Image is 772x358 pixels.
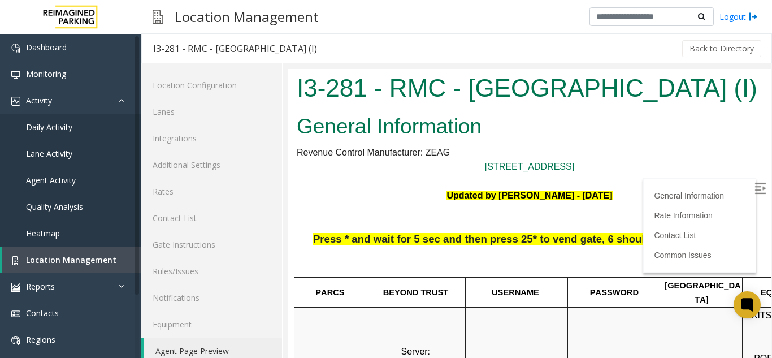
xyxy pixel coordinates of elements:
img: pageIcon [153,3,163,31]
img: 'icon' [11,309,20,318]
div: I3-281 - RMC - [GEOGRAPHIC_DATA] (I) [153,41,317,56]
span: Location Management [26,255,116,265]
span: Regions [26,334,55,345]
span: Quality Analysis [26,201,83,212]
span: Monitoring [26,68,66,79]
span: Server: [112,278,142,287]
a: Rate Information [366,142,424,151]
a: Integrations [141,125,282,152]
span: Daily Activity [26,122,72,132]
a: Contact List [366,162,407,171]
a: [STREET_ADDRESS] [197,93,286,102]
font: Updated by [PERSON_NAME] - [DATE] [158,122,324,131]
a: Rates [141,178,282,205]
a: Logout [719,11,758,23]
span: PARCS [27,219,56,228]
a: Notifications [141,284,282,311]
span: Press * and wait for 5 sec and then press 25* to vend gate, 6 should also work to vend [25,164,455,176]
a: Rules/Issues [141,258,282,284]
span: EQUIPMENT [472,219,522,228]
h3: Location Management [169,3,324,31]
img: 'icon' [11,283,20,292]
span: IMP003-0281-ZMS-MRV-WS1 [89,292,168,316]
span: Lane Activity [26,148,72,159]
span: Activity [26,95,52,106]
span: Contacts [26,308,59,318]
a: Additional Settings [141,152,282,178]
span: Reports [26,281,55,292]
span: BEYOND TRUST [95,219,161,228]
h1: I3-281 - RMC - [GEOGRAPHIC_DATA] (I) [8,2,474,37]
span: Dashboard [26,42,67,53]
span: EXITS: Credit Cards Only [457,241,541,266]
span: Revenue Control Manufacturer: ZEAG [8,79,162,88]
img: 'icon' [11,256,20,265]
span: Heatmap [26,228,60,239]
a: Gate Instructions [141,231,282,258]
img: 'icon' [11,44,20,53]
a: General Information [366,122,436,131]
a: Location Management [2,247,141,273]
a: Common Issues [366,182,423,191]
span: [GEOGRAPHIC_DATA] [376,212,452,236]
span: Agent Activity [26,175,76,186]
a: Contact List [141,205,282,231]
a: Lanes [141,98,282,125]
span: USERNAME [203,219,251,228]
img: 'icon' [11,336,20,345]
img: logout [749,11,758,23]
span: ZEAG [29,299,54,309]
span: PASSWORD [302,219,350,228]
button: Back to Directory [682,40,761,57]
span: POF Machines: [466,284,528,294]
img: 'icon' [11,97,20,106]
a: Location Configuration [141,72,282,98]
img: 'icon' [11,70,20,79]
img: Open/Close Sidebar Menu [466,114,478,125]
h2: General Information [8,43,474,72]
a: Equipment [141,311,282,338]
